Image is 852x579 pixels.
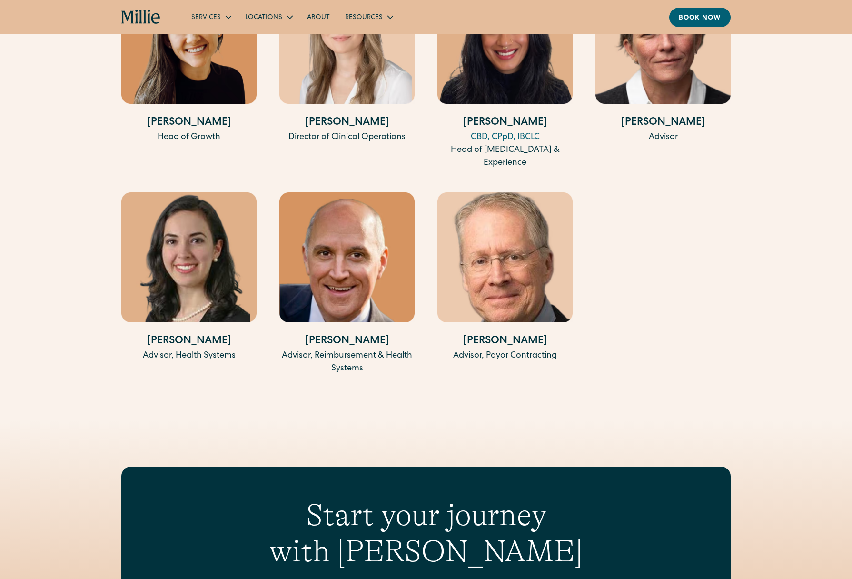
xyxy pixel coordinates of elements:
[121,349,257,362] div: Advisor, Health Systems
[299,9,337,25] a: About
[679,13,721,23] div: Book now
[279,349,415,375] div: Advisor, Reimbursement & Health Systems
[669,8,731,27] a: Book now
[191,13,221,23] div: Services
[121,115,257,131] h4: [PERSON_NAME]
[184,9,238,25] div: Services
[595,131,731,144] div: Advisor
[246,13,282,23] div: Locations
[121,131,257,144] div: Head of Growth
[238,9,299,25] div: Locations
[437,131,573,144] div: CBD, CPpD, IBCLC
[121,10,161,25] a: home
[279,334,415,349] h4: [PERSON_NAME]
[437,115,573,131] h4: [PERSON_NAME]
[437,144,573,170] div: Head of [MEDICAL_DATA] & Experience
[279,115,415,131] h4: [PERSON_NAME]
[437,349,573,362] div: Advisor, Payor Contracting
[595,115,731,131] h4: [PERSON_NAME]
[121,334,257,349] h4: [PERSON_NAME]
[337,9,400,25] div: Resources
[279,131,415,144] div: Director of Clinical Operations
[243,497,609,570] h2: Start your journey with [PERSON_NAME]
[345,13,383,23] div: Resources
[437,334,573,349] h4: [PERSON_NAME]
